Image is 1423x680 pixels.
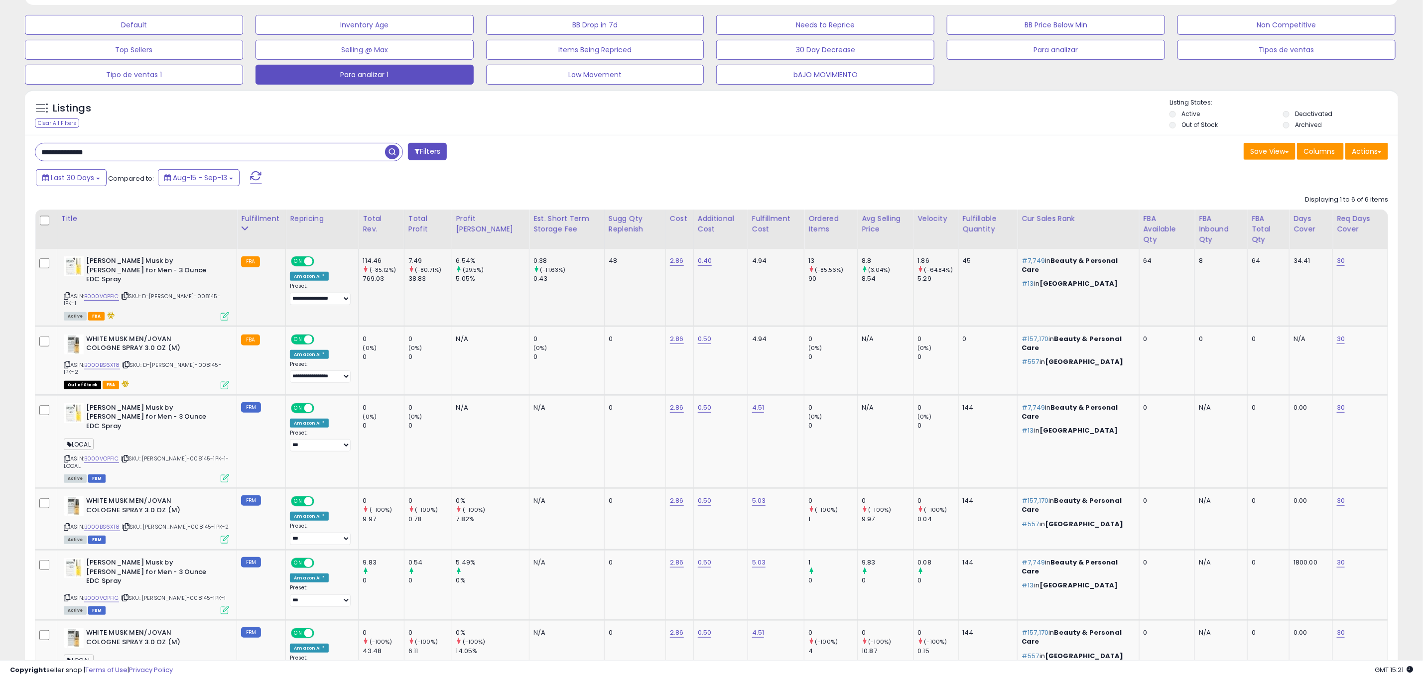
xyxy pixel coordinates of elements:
[1294,335,1325,343] div: N/A
[868,506,891,514] small: (-100%)
[808,214,853,234] div: Ordered Items
[752,558,766,567] a: 5.03
[290,419,329,428] div: Amazon AI *
[313,404,329,412] span: OFF
[415,266,441,274] small: (-80.71%)
[670,214,689,224] div: Cost
[173,173,227,183] span: Aug-15 - Sep-13
[408,143,447,160] button: Filters
[1294,558,1325,567] div: 1800.00
[456,576,529,585] div: 0%
[1022,628,1122,646] span: Beauty & Personal Care
[1244,143,1295,160] button: Save View
[1295,110,1332,118] label: Deactivated
[408,496,452,505] div: 0
[363,214,399,234] div: Total Rev.
[862,214,909,234] div: Avg Selling Price
[456,274,529,283] div: 5.05%
[256,40,474,60] button: Selling @ Max
[1022,279,1034,288] span: #13
[1022,334,1122,352] span: Beauty & Personal Care
[486,40,704,60] button: Items Being Repriced
[670,256,684,266] a: 2.86
[1294,214,1328,234] div: Days Cover
[924,266,953,274] small: (-64.84%)
[1337,256,1345,266] a: 30
[698,403,712,413] a: 0.50
[1252,214,1285,245] div: FBA Total Qty
[1199,256,1240,265] div: 8
[256,65,474,85] button: Para analizar 1
[105,312,115,319] i: hazardous material
[456,628,529,637] div: 0%
[609,558,658,567] div: 0
[408,515,452,524] div: 0.78
[241,495,260,506] small: FBM
[456,256,529,265] div: 6.54%
[1294,256,1325,265] div: 34.41
[808,274,857,283] div: 90
[64,628,84,648] img: 41aKEtkf75L._SL40_.jpg
[752,628,765,638] a: 4.51
[716,15,934,35] button: Needs to Reprice
[1039,426,1118,435] span: [GEOGRAPHIC_DATA]
[292,335,305,343] span: ON
[808,413,822,421] small: (0%)
[363,344,377,352] small: (0%)
[64,403,229,482] div: ASIN:
[292,497,305,506] span: ON
[1252,496,1282,505] div: 0
[408,558,452,567] div: 0.54
[88,474,106,483] span: FBM
[86,403,207,434] b: [PERSON_NAME] Musk by [PERSON_NAME] for Men - 3 Ounce EDC Spray
[533,344,547,352] small: (0%)
[918,558,958,567] div: 0.08
[1305,195,1388,205] div: Displaying 1 to 6 of 6 items
[752,403,765,413] a: 4.51
[808,515,857,524] div: 1
[1199,496,1240,505] div: N/A
[1022,403,1131,421] p: in
[64,439,94,450] span: LOCAL
[363,496,403,505] div: 0
[1345,143,1388,160] button: Actions
[119,380,129,387] i: hazardous material
[862,256,913,265] div: 8.8
[408,274,452,283] div: 38.83
[290,584,351,606] div: Preset:
[241,256,259,267] small: FBA
[918,274,958,283] div: 5.29
[103,381,120,389] span: FBA
[292,559,305,567] span: ON
[408,403,452,412] div: 0
[1022,519,1039,529] span: #557
[918,515,958,524] div: 0.04
[609,335,658,343] div: 0
[963,403,1010,412] div: 144
[64,381,101,389] span: All listings that are currently out of stock and unavailable for purchase on Amazon
[1045,357,1124,366] span: [GEOGRAPHIC_DATA]
[1022,520,1131,529] p: in
[1022,496,1131,514] p: in
[290,214,354,224] div: Repricing
[290,272,329,281] div: Amazon AI *
[609,628,658,637] div: 0
[64,496,229,543] div: ASIN:
[486,15,704,35] button: BB Drop in 7d
[64,558,229,613] div: ASIN:
[1022,496,1048,505] span: #157,170
[1144,256,1187,265] div: 64
[85,665,128,675] a: Terms of Use
[408,344,422,352] small: (0%)
[290,350,329,359] div: Amazon AI *
[129,665,173,675] a: Privacy Policy
[456,515,529,524] div: 7.82%
[408,335,452,343] div: 0
[1022,335,1131,352] p: in
[363,413,377,421] small: (0%)
[408,352,452,361] div: 0
[1337,628,1345,638] a: 30
[752,256,796,265] div: 4.94
[88,312,105,321] span: FBA
[1022,256,1131,274] p: in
